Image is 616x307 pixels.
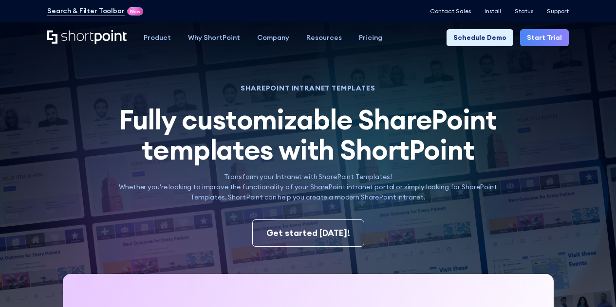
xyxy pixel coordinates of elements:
a: Why ShortPoint [179,29,248,46]
a: Status [515,8,533,15]
p: Transform your Intranet with SharePoint Templates! Whether you're looking to improve the function... [109,172,507,202]
div: Resources [306,33,342,43]
div: Company [257,33,289,43]
a: Home [47,30,127,45]
a: Search & Filter Toolbar [47,6,125,16]
a: Resources [298,29,350,46]
div: Why ShortPoint [188,33,240,43]
a: Contact Sales [430,8,471,15]
a: Start Trial [520,29,569,46]
span: Fully customizable SharePoint templates with ShortPoint [119,102,497,167]
div: Product [144,33,171,43]
a: Product [135,29,179,46]
a: Install [485,8,501,15]
a: Schedule Demo [447,29,513,46]
div: Get started [DATE]! [266,227,350,239]
a: Company [248,29,298,46]
div: Pricing [359,33,382,43]
a: Support [547,8,569,15]
a: Pricing [350,29,391,46]
a: Get started [DATE]! [252,219,364,247]
h1: SHAREPOINT INTRANET TEMPLATES [109,85,507,91]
